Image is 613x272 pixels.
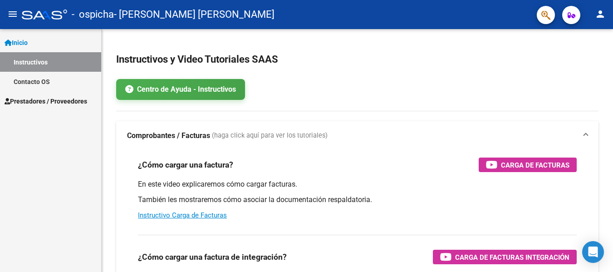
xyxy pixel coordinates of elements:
button: Carga de Facturas Integración [433,250,577,264]
mat-expansion-panel-header: Comprobantes / Facturas (haga click aquí para ver los tutoriales) [116,121,598,150]
a: Instructivo Carga de Facturas [138,211,227,219]
span: Inicio [5,38,28,48]
strong: Comprobantes / Facturas [127,131,210,141]
button: Carga de Facturas [479,158,577,172]
span: Carga de Facturas [501,159,569,171]
span: - ospicha [72,5,114,25]
mat-icon: menu [7,9,18,20]
span: - [PERSON_NAME] [PERSON_NAME] [114,5,275,25]
a: Centro de Ayuda - Instructivos [116,79,245,100]
div: Open Intercom Messenger [582,241,604,263]
h3: ¿Cómo cargar una factura de integración? [138,251,287,263]
mat-icon: person [595,9,606,20]
span: (haga click aquí para ver los tutoriales) [212,131,328,141]
p: En este video explicaremos cómo cargar facturas. [138,179,577,189]
h3: ¿Cómo cargar una factura? [138,158,233,171]
span: Prestadores / Proveedores [5,96,87,106]
span: Carga de Facturas Integración [455,252,569,263]
h2: Instructivos y Video Tutoriales SAAS [116,51,598,68]
p: También les mostraremos cómo asociar la documentación respaldatoria. [138,195,577,205]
